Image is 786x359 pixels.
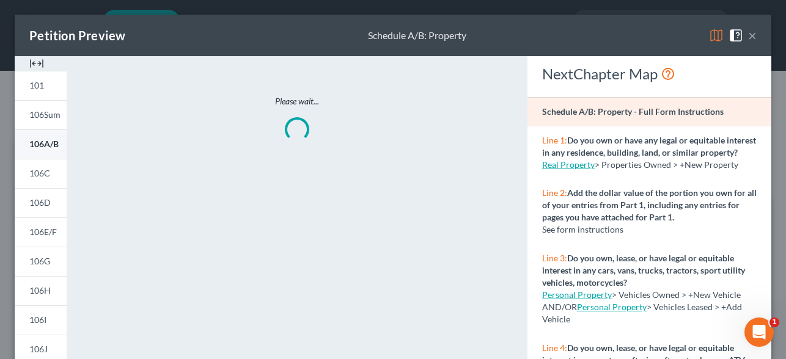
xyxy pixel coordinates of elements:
div: Schedule A/B: Property [368,29,466,43]
span: 101 [29,80,44,90]
img: expand-e0f6d898513216a626fdd78e52531dac95497ffd26381d4c15ee2fc46db09dca.svg [29,56,44,71]
span: 106H [29,285,51,296]
span: See form instructions [542,224,623,234]
span: 106J [29,344,48,354]
a: 101 [15,71,67,100]
span: > Vehicles Leased > +Add Vehicle [542,302,742,324]
a: 106Sum [15,100,67,129]
span: 106A/B [29,139,59,149]
span: 106I [29,314,46,325]
a: 106I [15,305,67,335]
span: 106Sum [29,109,61,120]
a: 106D [15,188,67,217]
p: Please wait... [118,95,476,107]
div: Petition Preview [29,27,125,44]
span: Line 3: [542,253,567,263]
span: Line 1: [542,135,567,145]
strong: Do you own or have any legal or equitable interest in any residence, building, land, or similar p... [542,135,756,158]
button: × [748,28,757,43]
iframe: Intercom live chat [744,317,774,347]
a: 106G [15,247,67,276]
span: > Properties Owned > +New Property [595,159,738,170]
a: 106E/F [15,217,67,247]
strong: Add the dollar value of the portion you own for all of your entries from Part 1, including any en... [542,187,757,222]
img: map-eea8200ae884c6f1103ae1953ef3d486a96c86aabb227e865a55264e3737af1f.svg [709,28,724,43]
span: > Vehicles Owned > +New Vehicle AND/OR [542,289,741,312]
span: 106D [29,197,51,208]
a: 106A/B [15,129,67,159]
a: Real Property [542,159,595,170]
div: NextChapter Map [542,64,757,84]
span: 106C [29,168,50,178]
span: Line 2: [542,187,567,198]
a: 106H [15,276,67,305]
strong: Schedule A/B: Property - Full Form Instructions [542,106,724,117]
a: Personal Property [542,289,612,300]
span: Line 4: [542,343,567,353]
span: 106E/F [29,227,57,237]
span: 1 [769,317,779,327]
span: 106G [29,256,50,266]
a: 106C [15,159,67,188]
img: help-close-5ba153eb36485ed6c1ea00a893f15db1cb9b99d6cae46e1a8edb6c62d00a1a76.svg [729,28,743,43]
a: Personal Property [577,302,647,312]
strong: Do you own, lease, or have legal or equitable interest in any cars, vans, trucks, tractors, sport... [542,253,745,288]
